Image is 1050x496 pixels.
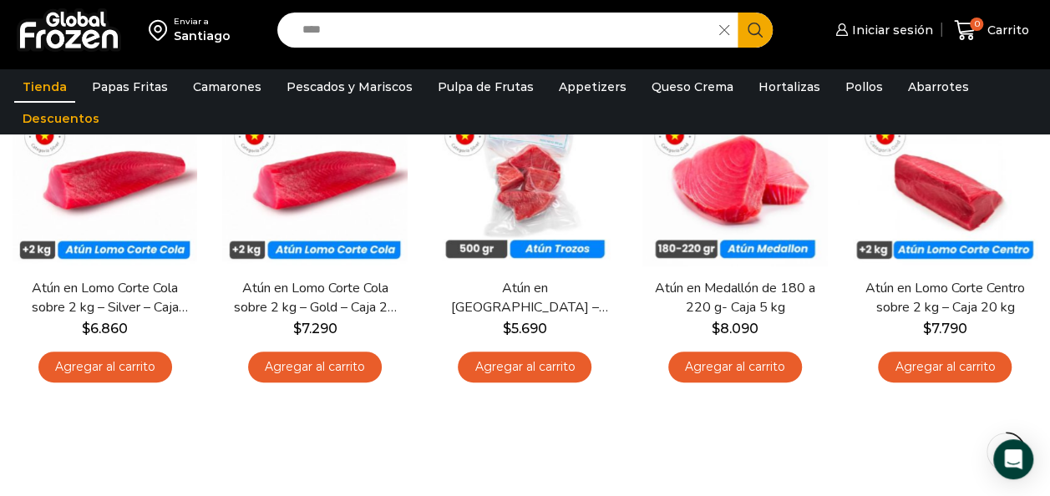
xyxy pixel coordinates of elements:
div: Open Intercom Messenger [993,439,1033,479]
a: Iniciar sesión [831,13,933,47]
a: Abarrotes [900,71,977,103]
a: Queso Crema [643,71,742,103]
a: Camarones [185,71,270,103]
a: Pescados y Mariscos [278,71,421,103]
bdi: 7.290 [293,321,337,337]
span: $ [923,321,931,337]
a: Agregar al carrito: “Atún en Lomo Corte Centro sobre 2 kg - Caja 20 kg” [878,352,1012,382]
a: Atún en Medallón de 180 a 220 g- Caja 5 kg [652,279,818,317]
a: Atún en [GEOGRAPHIC_DATA] – Caja 10 kg [442,279,608,317]
span: $ [82,321,90,337]
a: Agregar al carrito: “Atún en Lomo Corte Cola sobre 2 kg - Gold – Caja 20 kg” [248,352,382,382]
bdi: 6.860 [82,321,128,337]
img: address-field-icon.svg [149,16,174,44]
a: Atún en Lomo Corte Cola sobre 2 kg – Gold – Caja 20 kg [231,279,398,317]
bdi: 5.690 [503,321,547,337]
a: Agregar al carrito: “Atún en Medallón de 180 a 220 g- Caja 5 kg” [668,352,802,382]
span: Iniciar sesión [848,22,933,38]
a: Papas Fritas [84,71,176,103]
span: $ [503,321,511,337]
bdi: 8.090 [712,321,758,337]
bdi: 7.790 [923,321,967,337]
a: 0 Carrito [950,11,1033,50]
a: Agregar al carrito: “Atún en Trozos - Caja 10 kg” [458,352,591,382]
button: Search button [738,13,773,48]
a: Hortalizas [750,71,829,103]
a: Appetizers [550,71,635,103]
div: Enviar a [174,16,231,28]
span: $ [293,321,302,337]
span: 0 [970,18,983,31]
a: Pulpa de Frutas [429,71,542,103]
a: Atún en Lomo Corte Cola sobre 2 kg – Silver – Caja 20 kg [22,279,188,317]
div: Santiago [174,28,231,44]
a: Pollos [837,71,891,103]
span: $ [712,321,720,337]
a: Tienda [14,71,75,103]
a: Agregar al carrito: “Atún en Lomo Corte Cola sobre 2 kg - Silver - Caja 20 kg” [38,352,172,382]
span: Carrito [983,22,1029,38]
a: Atún en Lomo Corte Centro sobre 2 kg – Caja 20 kg [862,279,1028,317]
a: Descuentos [14,103,108,134]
